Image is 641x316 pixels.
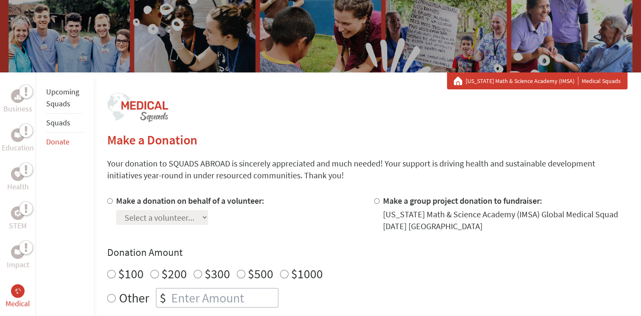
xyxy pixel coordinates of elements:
[46,87,79,108] a: Upcoming Squads
[11,128,25,142] div: Education
[169,288,278,307] input: Enter Amount
[466,77,578,85] a: [US_STATE] Math & Science Academy (IMSA)
[46,83,83,114] li: Upcoming Squads
[14,210,21,216] img: STEM
[11,245,25,259] div: Impact
[107,246,627,259] h4: Donation Amount
[3,89,32,115] a: BusinessBusiness
[383,195,542,206] label: Make a group project donation to fundraiser:
[118,266,144,282] label: $100
[11,167,25,181] div: Health
[46,137,69,147] a: Donate
[454,77,621,85] div: Medical Squads
[9,220,27,232] p: STEM
[7,181,29,193] p: Health
[9,206,27,232] a: STEMSTEM
[3,103,32,115] p: Business
[383,208,627,232] div: [US_STATE] Math & Science Academy (IMSA) Global Medical Squad [DATE] [GEOGRAPHIC_DATA]
[7,259,29,271] p: Impact
[14,249,21,255] img: Impact
[14,171,21,177] img: Health
[291,266,323,282] label: $1000
[161,266,187,282] label: $200
[7,245,29,271] a: ImpactImpact
[6,298,30,310] p: Medical
[107,93,168,122] img: logo-medical-squads.png
[107,158,627,181] p: Your donation to SQUADS ABROAD is sincerely appreciated and much needed! Your support is driving ...
[119,288,149,308] label: Other
[156,288,169,307] div: $
[11,89,25,103] div: Business
[248,266,273,282] label: $500
[11,206,25,220] div: STEM
[46,133,83,151] li: Donate
[14,93,21,100] img: Business
[2,128,34,154] a: EducationEducation
[11,284,25,298] div: Medical
[116,195,264,206] label: Make a donation on behalf of a volunteer:
[46,118,70,128] a: Squads
[7,167,29,193] a: HealthHealth
[6,284,30,310] a: MedicalMedical
[14,288,21,294] img: Medical
[14,132,21,138] img: Education
[205,266,230,282] label: $300
[107,132,627,147] h2: Make a Donation
[2,142,34,154] p: Education
[46,114,83,133] li: Squads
